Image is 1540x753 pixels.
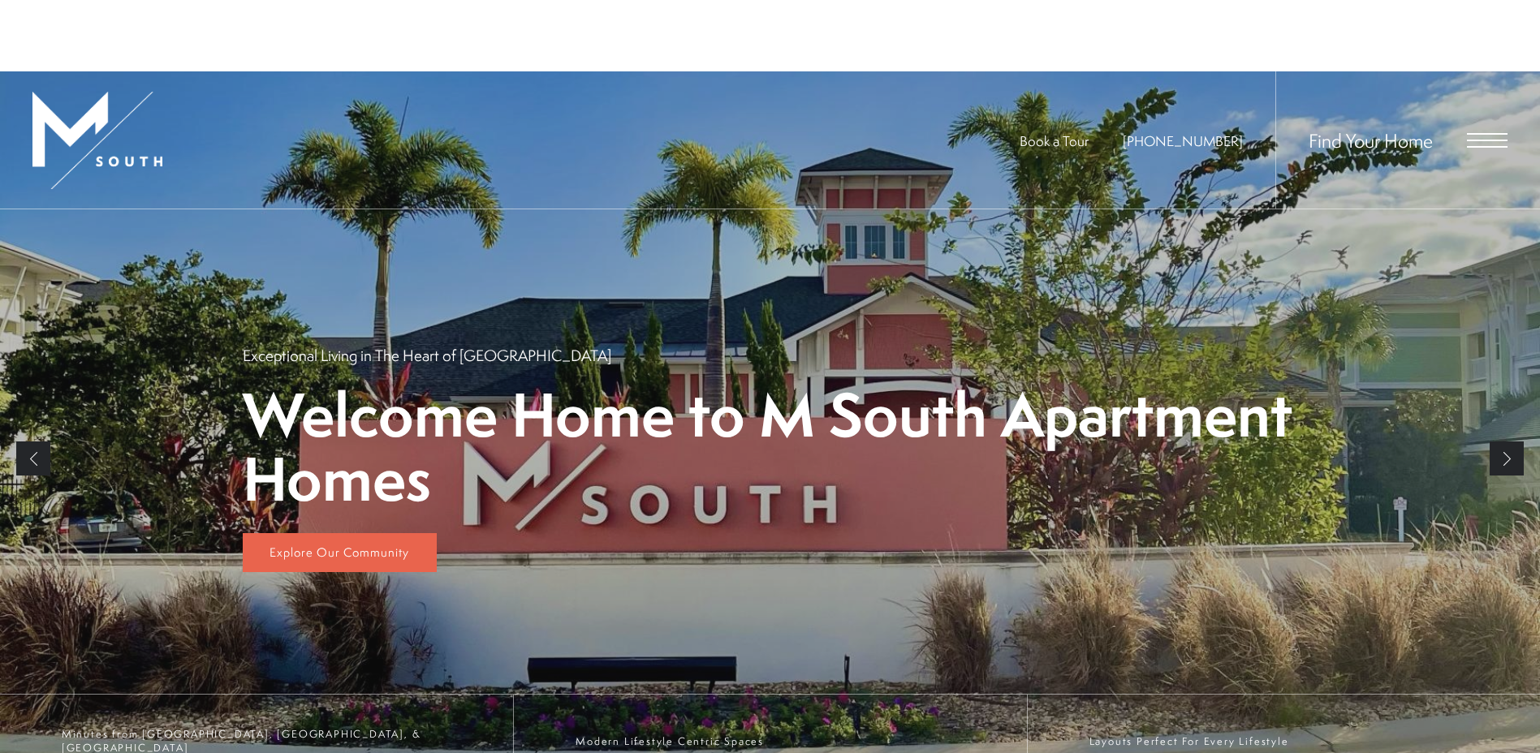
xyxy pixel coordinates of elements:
[32,92,162,189] img: MSouth
[16,441,50,475] a: Previous
[576,734,818,748] span: Modern Lifestyle Centric Spaces
[243,345,611,366] p: Exceptional Living in The Heart of [GEOGRAPHIC_DATA]
[1490,441,1524,475] a: Next
[1467,133,1508,148] button: Open Menu
[1309,127,1433,153] a: Find Your Home
[1020,131,1089,150] a: Book a Tour
[1089,734,1289,748] span: Layouts Perfect For Every Lifestyle
[1123,131,1243,150] span: [PHONE_NUMBER]
[243,533,437,572] a: Explore Our Community
[1123,131,1243,150] a: Call Us at 813-570-8014
[243,382,1298,510] p: Welcome Home to M South Apartment Homes
[270,544,409,561] span: Explore Our Community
